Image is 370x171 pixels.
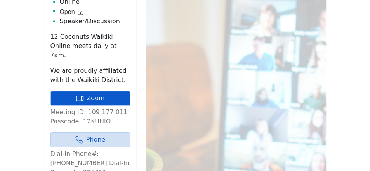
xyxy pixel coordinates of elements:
p: We are proudly affiliated with the Waikiki District. [50,66,130,85]
p: Meeting ID: 109 177 011 Passcode: 12KUHIO [50,108,130,126]
button: Open [60,7,83,17]
p: 12 Coconuts Waikiki Online meets daily at 7am. [50,32,130,60]
li: Speaker/Discussion [60,17,130,26]
span: Open [60,7,75,17]
a: Phone [50,132,130,147]
a: Zoom [50,91,130,106]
